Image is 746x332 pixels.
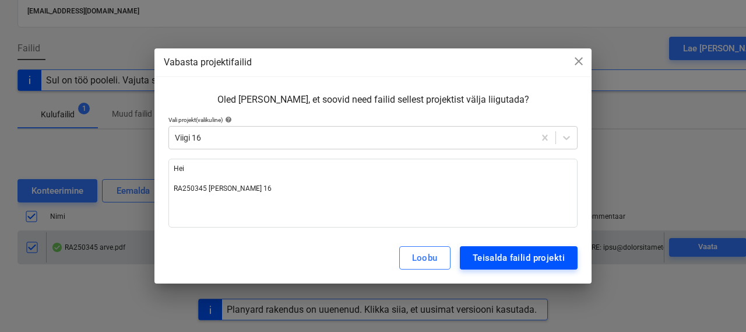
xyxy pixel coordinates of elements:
div: Teisalda failid projekti [473,250,565,265]
span: Hei [174,165,184,173]
div: close [572,54,586,72]
button: Loobu [399,246,451,270]
iframe: Chat Widget [688,276,746,332]
p: Oled [PERSON_NAME], et soovid need failid sellest projektist välja liigutada? [168,93,578,107]
span: help [223,116,232,123]
div: Vali projekt (valikuline) [168,116,578,124]
div: Vabasta projektifailid [164,55,582,69]
span: RA250345 [PERSON_NAME] 16 [174,184,272,193]
span: close [572,54,586,68]
div: Loobu [412,250,438,265]
button: Teisalda failid projekti [460,246,578,270]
